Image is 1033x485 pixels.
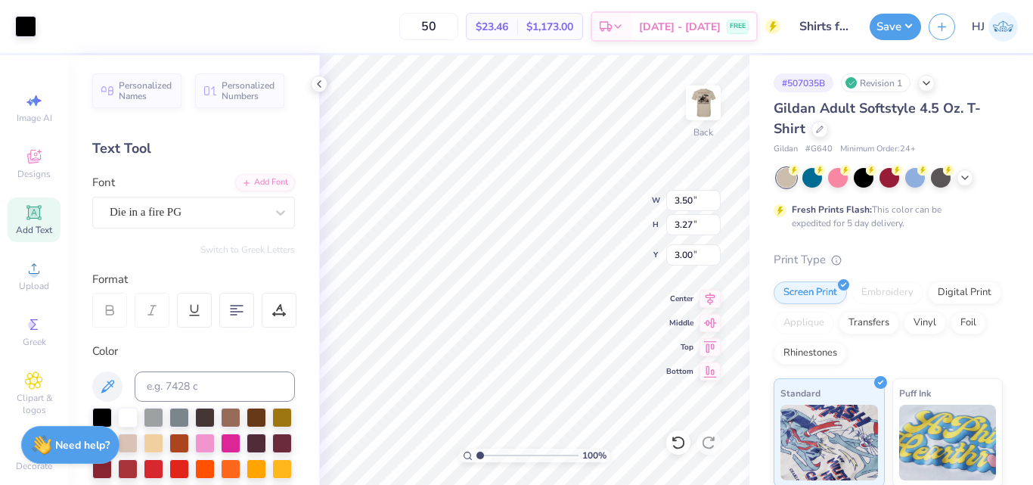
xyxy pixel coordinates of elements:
[972,18,985,36] span: HJ
[693,126,713,139] div: Back
[476,19,508,35] span: $23.46
[792,204,872,216] strong: Fresh Prints Flash:
[17,168,51,180] span: Designs
[774,251,1003,269] div: Print Type
[774,143,798,156] span: Gildan
[399,13,458,40] input: – –
[988,12,1018,42] img: Hughe Josh Cabanete
[92,138,295,159] div: Text Tool
[730,21,746,32] span: FREE
[972,12,1018,42] a: HJ
[899,405,997,480] img: Puff Ink
[852,281,923,304] div: Embroidery
[639,19,721,35] span: [DATE] - [DATE]
[792,203,978,230] div: This color can be expedited for 5 day delivery.
[222,80,275,101] span: Personalized Numbers
[135,372,295,402] input: e.g. 7428 c
[92,343,295,360] div: Color
[200,244,295,256] button: Switch to Greek Letters
[16,224,52,236] span: Add Text
[119,80,172,101] span: Personalized Names
[788,11,862,42] input: Untitled Design
[666,366,693,377] span: Bottom
[526,19,573,35] span: $1,173.00
[774,73,833,92] div: # 507035B
[870,14,921,40] button: Save
[780,405,878,480] img: Standard
[805,143,833,156] span: # G640
[17,112,52,124] span: Image AI
[92,174,115,191] label: Font
[841,73,910,92] div: Revision 1
[19,280,49,292] span: Upload
[899,385,931,401] span: Puff Ink
[666,318,693,328] span: Middle
[780,385,821,401] span: Standard
[928,281,1001,304] div: Digital Print
[774,99,981,138] span: Gildan Adult Softstyle 4.5 Oz. T-Shirt
[16,460,52,472] span: Decorate
[55,438,110,452] strong: Need help?
[688,88,718,118] img: Back
[774,342,847,365] div: Rhinestones
[235,174,295,191] div: Add Font
[951,312,986,334] div: Foil
[774,281,847,304] div: Screen Print
[904,312,946,334] div: Vinyl
[666,342,693,353] span: Top
[23,336,46,348] span: Greek
[582,449,606,462] span: 100 %
[774,312,834,334] div: Applique
[840,143,916,156] span: Minimum Order: 24 +
[666,294,693,304] span: Center
[92,271,296,288] div: Format
[839,312,899,334] div: Transfers
[8,392,60,416] span: Clipart & logos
